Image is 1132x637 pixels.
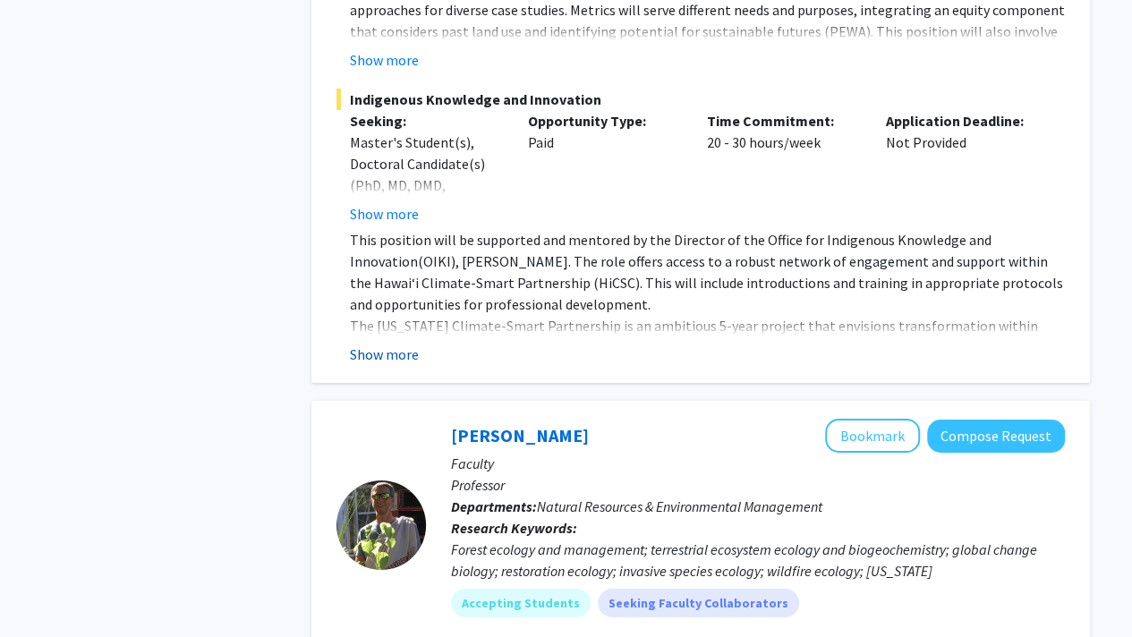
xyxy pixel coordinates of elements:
[350,49,419,71] button: Show more
[528,110,680,132] p: Opportunity Type:
[886,110,1038,132] p: Application Deadline:
[451,424,589,446] a: [PERSON_NAME]
[350,344,419,365] button: Show more
[515,110,694,225] div: Paid
[451,497,537,515] b: Departments:
[451,474,1065,496] p: Professor
[350,203,419,225] button: Show more
[336,89,1065,110] span: Indigenous Knowledge and Innovation
[350,110,502,132] p: Seeking:
[350,229,1065,315] p: This position will be supported and mentored by the Director of the Office for Indigenous Knowled...
[13,556,76,624] iframe: Chat
[694,110,872,225] div: 20 - 30 hours/week
[451,519,577,537] b: Research Keywords:
[451,539,1065,582] div: Forest ecology and management; terrestrial ecosystem ecology and biogeochemistry; global change b...
[872,110,1051,225] div: Not Provided
[537,497,822,515] span: Natural Resources & Environmental Management
[350,132,502,217] div: Master's Student(s), Doctoral Candidate(s) (PhD, MD, DMD, PharmD, etc.)
[825,419,920,453] button: Add Creighton Litton to Bookmarks
[598,589,799,617] mat-chip: Seeking Faculty Collaborators
[451,453,1065,474] p: Faculty
[707,110,859,132] p: Time Commitment:
[927,420,1065,453] button: Compose Request to Creighton Litton
[350,315,1065,444] p: The [US_STATE] Climate-Smart Partnership is an ambitious 5-year project that envisions transforma...
[451,589,591,617] mat-chip: Accepting Students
